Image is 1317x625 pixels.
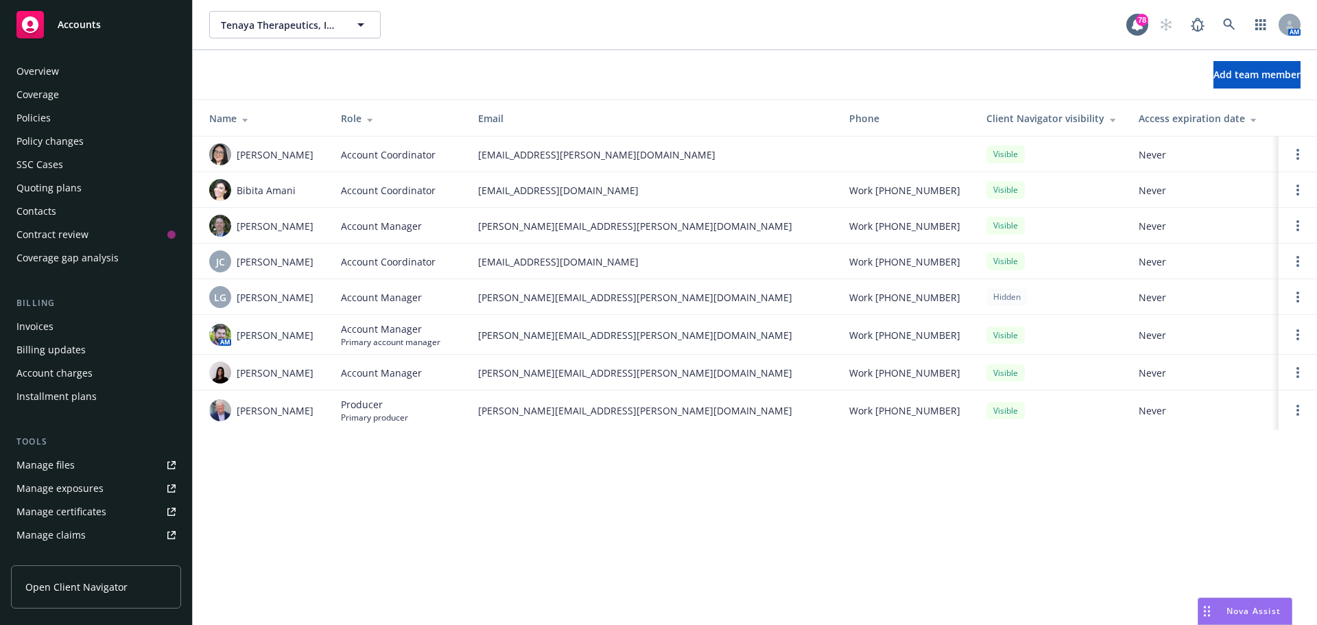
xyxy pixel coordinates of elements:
span: Never [1139,219,1268,233]
div: Overview [16,60,59,82]
span: Never [1139,148,1268,162]
span: Work [PHONE_NUMBER] [849,290,960,305]
span: Never [1139,403,1268,418]
a: Invoices [11,316,181,338]
div: Access expiration date [1139,111,1268,126]
span: Work [PHONE_NUMBER] [849,366,960,380]
a: Coverage [11,84,181,106]
div: Coverage gap analysis [16,247,119,269]
span: Never [1139,328,1268,342]
span: [EMAIL_ADDRESS][DOMAIN_NAME] [478,255,827,269]
a: Open options [1290,182,1306,198]
span: Primary producer [341,412,408,423]
span: JC [216,255,225,269]
span: [PERSON_NAME][EMAIL_ADDRESS][PERSON_NAME][DOMAIN_NAME] [478,366,827,380]
span: Account Manager [341,322,440,336]
span: [EMAIL_ADDRESS][PERSON_NAME][DOMAIN_NAME] [478,148,827,162]
button: Add team member [1213,61,1301,89]
a: Open options [1290,327,1306,343]
a: Coverage gap analysis [11,247,181,269]
div: Phone [849,111,964,126]
a: Open options [1290,146,1306,163]
span: Account Manager [341,219,422,233]
div: Name [209,111,319,126]
a: Manage files [11,454,181,476]
div: Manage BORs [16,547,81,569]
div: 78 [1136,14,1148,26]
a: Contacts [11,200,181,222]
span: Never [1139,290,1268,305]
div: Coverage [16,84,59,106]
div: Visible [986,364,1025,381]
div: Email [478,111,827,126]
span: Add team member [1213,68,1301,81]
a: Manage certificates [11,501,181,523]
div: Policies [16,107,51,129]
a: Policies [11,107,181,129]
a: Policy changes [11,130,181,152]
div: Billing updates [16,339,86,361]
span: Producer [341,397,408,412]
div: Visible [986,327,1025,344]
span: Work [PHONE_NUMBER] [849,183,960,198]
div: Visible [986,217,1025,234]
span: [PERSON_NAME] [237,290,313,305]
div: Manage certificates [16,501,106,523]
a: Open options [1290,217,1306,234]
div: Visible [986,252,1025,270]
div: Invoices [16,316,54,338]
div: SSC Cases [16,154,63,176]
span: Work [PHONE_NUMBER] [849,403,960,418]
span: [PERSON_NAME] [237,255,313,269]
span: [PERSON_NAME][EMAIL_ADDRESS][PERSON_NAME][DOMAIN_NAME] [478,290,827,305]
img: photo [209,362,231,384]
span: LG [214,290,226,305]
a: Open options [1290,402,1306,418]
div: Manage exposures [16,477,104,499]
span: Account Manager [341,366,422,380]
span: [PERSON_NAME] [237,148,313,162]
span: Never [1139,255,1268,269]
span: Never [1139,183,1268,198]
img: photo [209,179,231,201]
div: Client Navigator visibility [986,111,1117,126]
img: photo [209,143,231,165]
a: Open options [1290,364,1306,381]
a: Report a Bug [1184,11,1211,38]
a: Account charges [11,362,181,384]
div: Account charges [16,362,93,384]
a: Search [1215,11,1243,38]
div: Policy changes [16,130,84,152]
div: Contract review [16,224,88,246]
span: Nova Assist [1226,605,1281,617]
a: Overview [11,60,181,82]
span: Tenaya Therapeutics, Inc. [221,18,340,32]
span: Account Coordinator [341,148,436,162]
span: Accounts [58,19,101,30]
a: Switch app [1247,11,1274,38]
a: Billing updates [11,339,181,361]
div: Visible [986,145,1025,163]
span: [PERSON_NAME] [237,366,313,380]
div: Manage claims [16,524,86,546]
div: Billing [11,296,181,310]
div: Drag to move [1198,598,1215,624]
div: Manage files [16,454,75,476]
button: Nova Assist [1198,598,1292,625]
a: Open options [1290,289,1306,305]
img: photo [209,324,231,346]
span: [PERSON_NAME][EMAIL_ADDRESS][PERSON_NAME][DOMAIN_NAME] [478,219,827,233]
button: Tenaya Therapeutics, Inc. [209,11,381,38]
img: photo [209,215,231,237]
div: Visible [986,181,1025,198]
span: Primary account manager [341,336,440,348]
div: Role [341,111,456,126]
a: Quoting plans [11,177,181,199]
a: Open options [1290,253,1306,270]
span: Work [PHONE_NUMBER] [849,328,960,342]
span: Work [PHONE_NUMBER] [849,255,960,269]
span: Bibita Amani [237,183,296,198]
span: Account Coordinator [341,183,436,198]
a: Start snowing [1152,11,1180,38]
span: Account Manager [341,290,422,305]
